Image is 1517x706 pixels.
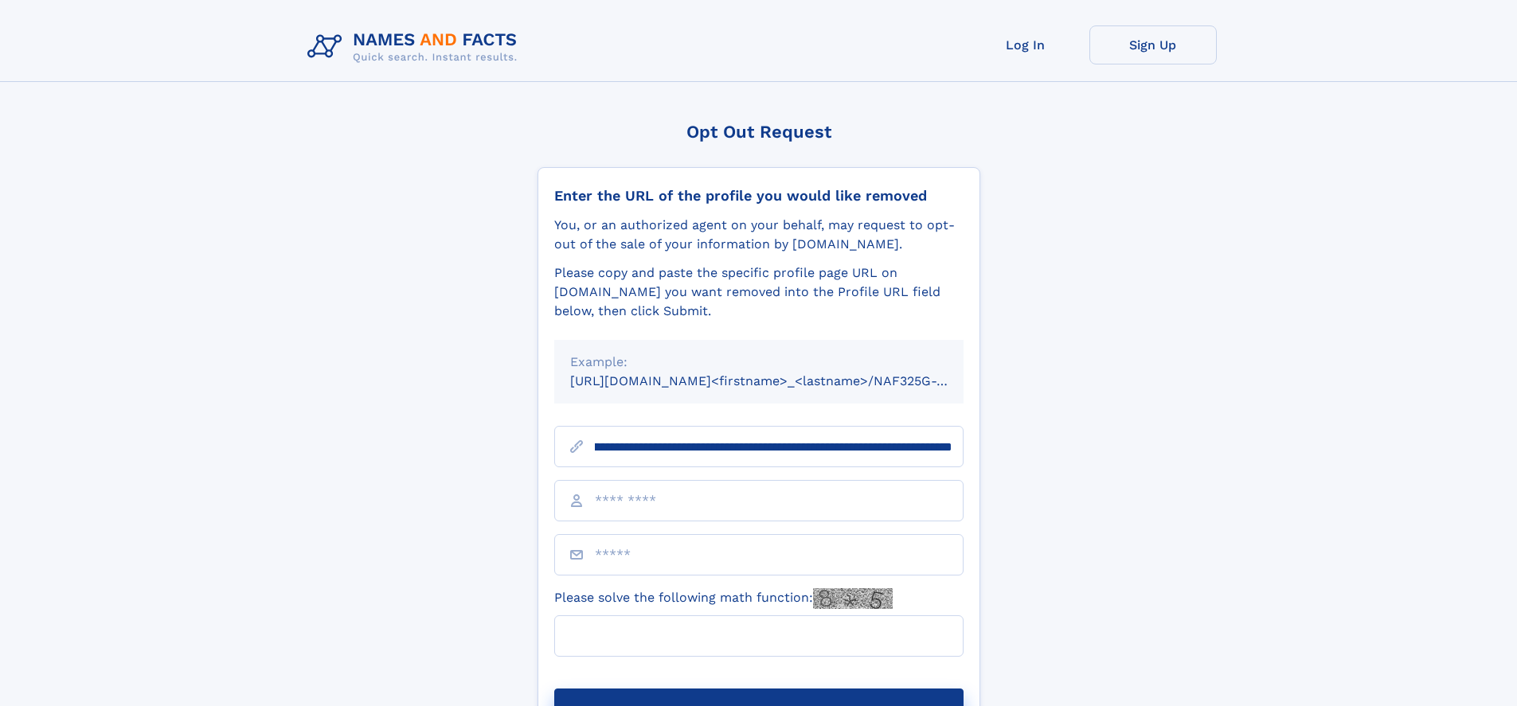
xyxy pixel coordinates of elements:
[538,122,980,142] div: Opt Out Request
[301,25,530,68] img: Logo Names and Facts
[1089,25,1217,64] a: Sign Up
[554,187,964,205] div: Enter the URL of the profile you would like removed
[554,588,893,609] label: Please solve the following math function:
[570,353,948,372] div: Example:
[962,25,1089,64] a: Log In
[570,373,994,388] small: [URL][DOMAIN_NAME]<firstname>_<lastname>/NAF325G-xxxxxxxx
[554,216,964,254] div: You, or an authorized agent on your behalf, may request to opt-out of the sale of your informatio...
[554,263,964,321] div: Please copy and paste the specific profile page URL on [DOMAIN_NAME] you want removed into the Pr...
